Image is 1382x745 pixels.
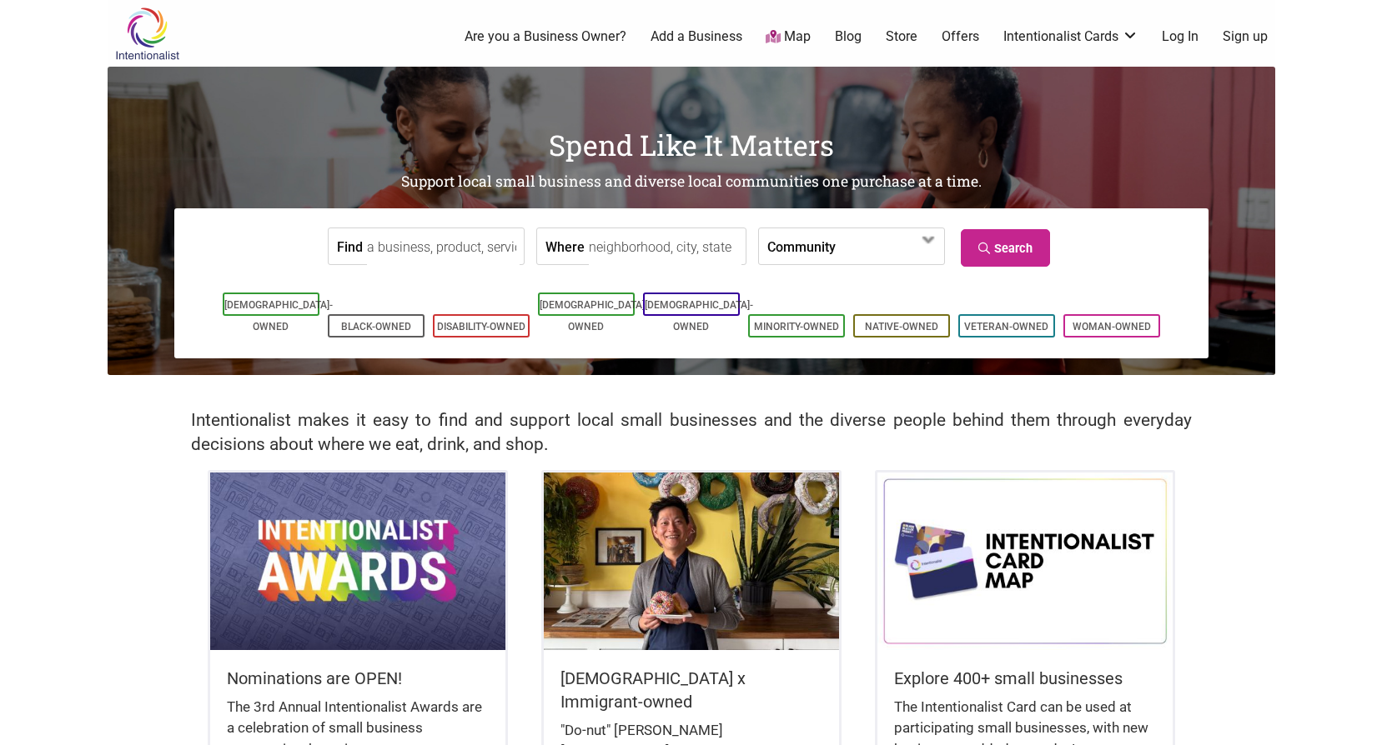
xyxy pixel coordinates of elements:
[645,299,753,332] a: [DEMOGRAPHIC_DATA]-Owned
[545,228,585,264] label: Where
[540,299,648,332] a: [DEMOGRAPHIC_DATA]-Owned
[108,125,1275,165] h1: Spend Like It Matters
[1162,27,1199,46] a: Log In
[224,299,333,332] a: [DEMOGRAPHIC_DATA]-Owned
[754,321,839,332] a: Minority-Owned
[337,228,363,264] label: Find
[108,7,187,61] img: Intentionalist
[835,27,862,46] a: Blog
[1073,321,1151,332] a: Woman-Owned
[108,172,1275,192] h2: Support local small business and diverse local communities one purchase at a time.
[560,667,822,713] h5: [DEMOGRAPHIC_DATA] x Immigrant-owned
[894,667,1156,690] h5: Explore 400+ small businesses
[544,472,839,649] img: King Donuts - Hong Chhuor
[1003,27,1138,46] a: Intentionalist Cards
[341,321,411,332] a: Black-Owned
[766,27,811,47] a: Map
[1223,27,1268,46] a: Sign up
[886,27,917,46] a: Store
[942,27,979,46] a: Offers
[651,27,742,46] a: Add a Business
[367,228,520,266] input: a business, product, service
[964,321,1048,332] a: Veteran-Owned
[961,229,1050,267] a: Search
[767,228,836,264] label: Community
[589,228,741,266] input: neighborhood, city, state
[865,321,938,332] a: Native-Owned
[227,667,489,690] h5: Nominations are OPEN!
[191,408,1192,457] h2: Intentionalist makes it easy to find and support local small businesses and the diverse people be...
[210,472,505,649] img: Intentionalist Awards
[465,27,626,46] a: Are you a Business Owner?
[437,321,525,332] a: Disability-Owned
[877,472,1173,649] img: Intentionalist Card Map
